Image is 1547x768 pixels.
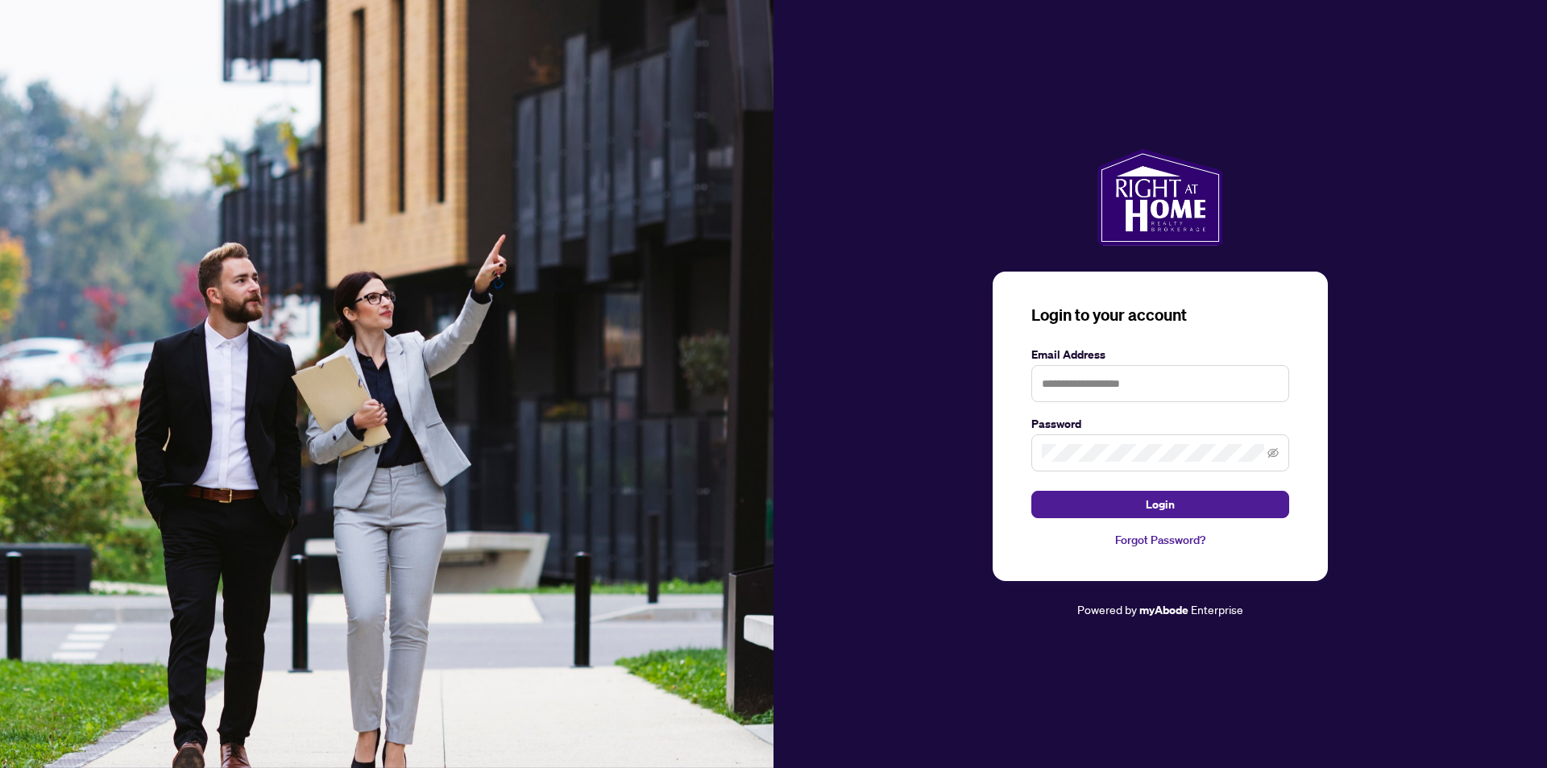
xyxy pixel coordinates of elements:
a: Forgot Password? [1031,531,1289,549]
a: myAbode [1139,601,1188,619]
img: ma-logo [1097,149,1222,246]
button: Login [1031,491,1289,518]
label: Password [1031,415,1289,433]
span: eye-invisible [1267,447,1279,459]
h3: Login to your account [1031,304,1289,326]
span: Login [1146,492,1175,517]
span: Powered by [1077,602,1137,616]
span: Enterprise [1191,602,1243,616]
label: Email Address [1031,346,1289,363]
